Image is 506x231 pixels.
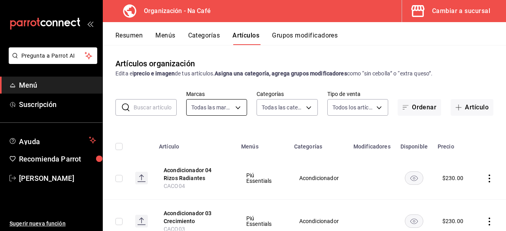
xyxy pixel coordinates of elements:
div: navigation tabs [115,32,506,45]
span: Piú Essentials [246,216,279,227]
div: $ 230.00 [442,174,463,182]
span: Ayuda [19,135,86,145]
div: Artículos organización [115,58,195,69]
span: Todas las marcas, Sin marca [191,103,233,111]
span: CACO04 [164,183,185,189]
button: availability-product [405,171,423,185]
button: open_drawer_menu [87,21,93,27]
div: Cambiar a sucursal [432,6,490,17]
th: Menús [236,131,289,157]
label: Categorías [257,91,318,97]
button: Artículos [232,32,259,45]
div: Edita el de tus artículos. como “sin cebolla” o “extra queso”. [115,69,493,78]
button: Categorías [188,32,220,45]
th: Precio [433,131,476,157]
button: Artículo [451,99,493,116]
button: availability-product [405,214,423,228]
a: Pregunta a Parrot AI [6,57,97,66]
button: Grupos modificadores [272,32,338,45]
strong: precio e imagen [134,70,175,77]
span: Sugerir nueva función [9,220,96,228]
span: Piú Essentials [246,173,279,184]
span: Pregunta a Parrot AI [21,52,85,60]
span: Todas las categorías, Sin categoría [262,103,303,111]
button: Resumen [115,32,143,45]
button: actions [485,218,493,225]
th: Disponible [395,131,433,157]
label: Tipo de venta [327,91,389,97]
button: actions [485,175,493,182]
strong: Asigna una categoría, agrega grupos modificadores [215,70,347,77]
button: edit-product-location [164,209,227,225]
th: Artículo [154,131,236,157]
div: $ 230.00 [442,217,463,225]
button: edit-product-location [164,166,227,182]
span: [PERSON_NAME] [19,173,96,184]
input: Buscar artículo [134,100,177,115]
span: Recomienda Parrot [19,154,96,164]
span: Suscripción [19,99,96,110]
label: Marcas [186,91,247,97]
button: Menús [155,32,175,45]
button: Ordenar [398,99,441,116]
span: Acondicionador [299,175,339,181]
span: Todos los artículos [332,103,374,111]
th: Modificadores [349,131,395,157]
h3: Organización - Na Café [138,6,211,16]
span: Acondicionador [299,218,339,224]
button: Pregunta a Parrot AI [9,47,97,64]
span: Menú [19,80,96,90]
th: Categorías [289,131,349,157]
